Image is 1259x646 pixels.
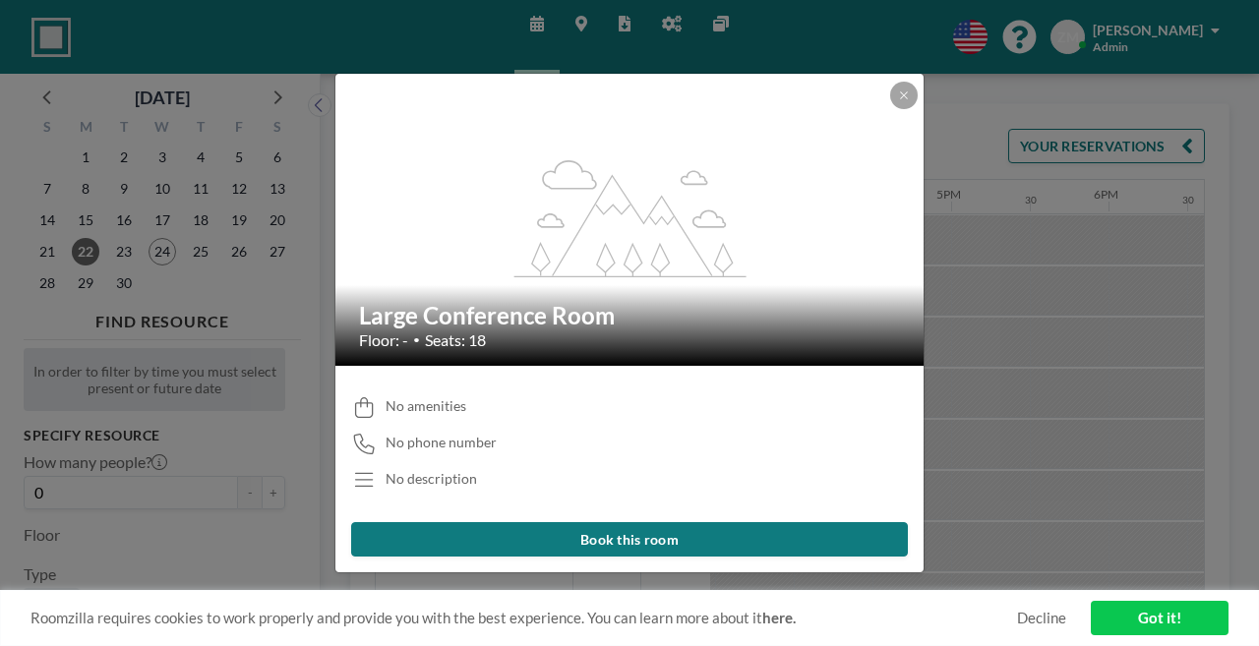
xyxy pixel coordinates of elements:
[425,330,486,350] span: Seats: 18
[351,522,908,557] button: Book this room
[386,397,466,415] span: No amenities
[762,609,796,626] a: here.
[386,470,477,488] div: No description
[386,434,497,451] span: No phone number
[359,330,408,350] span: Floor: -
[1017,609,1066,627] a: Decline
[1091,601,1229,635] a: Got it!
[359,301,902,330] h2: Large Conference Room
[30,609,1017,627] span: Roomzilla requires cookies to work properly and provide you with the best experience. You can lea...
[413,332,420,347] span: •
[514,158,747,276] g: flex-grow: 1.2;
